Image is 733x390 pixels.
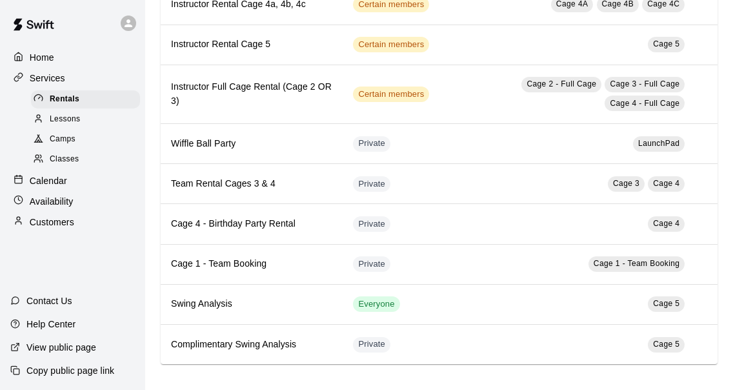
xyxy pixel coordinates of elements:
a: Services [10,68,135,88]
span: Private [353,218,390,231]
p: Calendar [30,174,67,187]
p: Contact Us [26,294,72,307]
span: Cage 5 [653,340,679,349]
div: This service is visible to only customers with certain memberships. Check the service pricing for... [353,87,429,102]
div: Classes [31,150,140,169]
div: This service is visible to all of your customers [353,296,399,312]
span: Private [353,138,390,150]
a: Calendar [10,171,135,190]
span: Cage 4 - Full Cage [610,99,679,108]
h6: Team Rental Cages 3 & 4 [171,177,332,191]
p: Services [30,72,65,85]
span: Private [353,178,390,190]
div: This service is hidden, and can only be accessed via a direct link [353,337,390,353]
p: Home [30,51,54,64]
a: Classes [31,150,145,170]
h6: Swing Analysis [171,297,332,311]
div: This service is hidden, and can only be accessed via a direct link [353,136,390,152]
h6: Wiffle Ball Party [171,137,332,151]
p: Availability [30,195,74,208]
a: Availability [10,192,135,211]
a: Home [10,48,135,67]
span: Certain members [353,88,429,101]
div: This service is visible to only customers with certain memberships. Check the service pricing for... [353,37,429,52]
a: Lessons [31,109,145,129]
span: Everyone [353,298,399,311]
span: Cage 1 - Team Booking [594,259,680,268]
a: Rentals [31,89,145,109]
span: Cage 5 [653,39,679,48]
h6: Cage 1 - Team Booking [171,257,332,271]
span: LaunchPad [638,139,679,148]
a: Customers [10,212,135,232]
span: Cage 2 - Full Cage [527,79,596,88]
p: Copy public page link [26,364,114,377]
div: This service is hidden, and can only be accessed via a direct link [353,256,390,272]
span: Cage 4 [653,219,679,228]
span: Rentals [50,93,79,106]
div: Lessons [31,110,140,128]
span: Cage 3 - Full Cage [610,79,679,88]
span: Private [353,258,390,271]
div: Rentals [31,90,140,108]
div: This service is hidden, and can only be accessed via a direct link [353,176,390,192]
div: This service is hidden, and can only be accessed via a direct link [353,216,390,232]
a: Camps [31,130,145,150]
h6: Instructor Rental Cage 5 [171,37,332,52]
p: View public page [26,341,96,354]
span: Cage 3 [613,179,639,188]
div: Camps [31,130,140,149]
span: Cage 4 [653,179,679,188]
p: Help Center [26,318,75,331]
span: Cage 5 [653,299,679,308]
h6: Complimentary Swing Analysis [171,338,332,352]
span: Camps [50,133,75,146]
p: Customers [30,216,74,229]
span: Classes [50,153,79,166]
span: Certain members [353,39,429,51]
h6: Cage 4 - Birthday Party Rental [171,217,332,231]
span: Lessons [50,113,81,126]
h6: Instructor Full Cage Rental (Cage 2 OR 3) [171,80,332,108]
span: Private [353,338,390,351]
